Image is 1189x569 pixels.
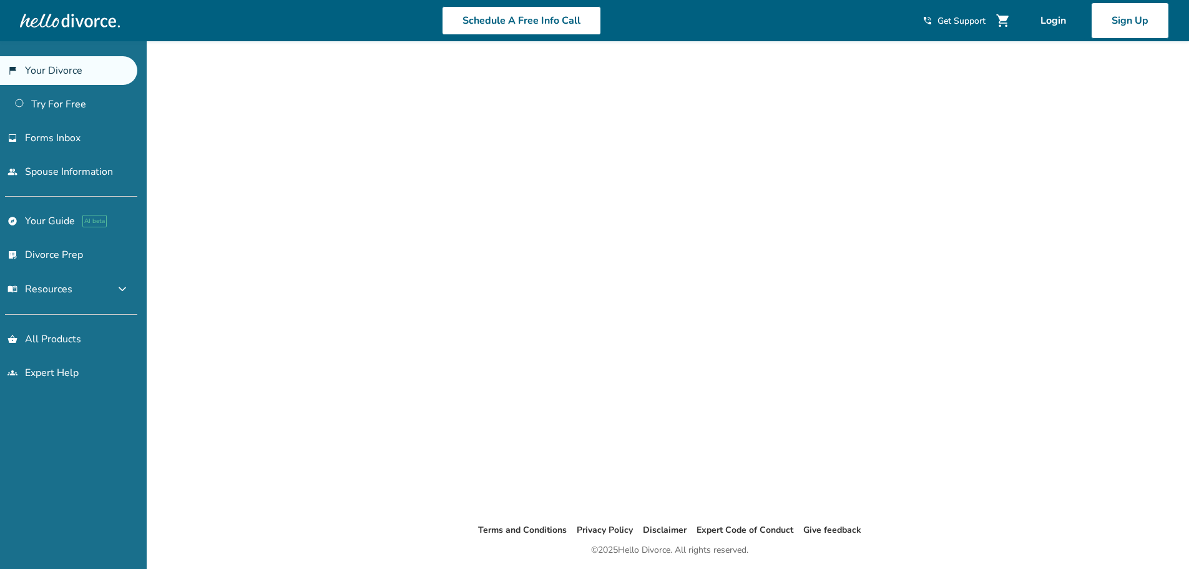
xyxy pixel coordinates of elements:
a: phone_in_talkGet Support [922,15,986,27]
span: Forms Inbox [25,131,81,145]
span: groups [7,368,17,378]
span: inbox [7,133,17,143]
span: shopping_cart [996,13,1010,28]
span: Get Support [937,15,986,27]
span: Resources [7,282,72,296]
span: people [7,167,17,177]
li: Disclaimer [643,523,687,538]
span: expand_more [115,282,130,297]
a: Terms and Conditions [478,524,567,536]
a: Privacy Policy [577,524,633,536]
a: Sign Up [1091,2,1169,39]
span: list_alt_check [7,250,17,260]
div: © 2025 Hello Divorce. All rights reserved. [591,543,748,558]
span: AI beta [82,215,107,227]
span: flag_2 [7,66,17,76]
a: Schedule A Free Info Call [442,6,601,35]
span: phone_in_talk [922,16,932,26]
li: Give feedback [803,523,861,538]
a: Login [1020,2,1086,39]
span: menu_book [7,284,17,294]
span: shopping_basket [7,334,17,344]
span: explore [7,216,17,226]
a: Expert Code of Conduct [697,524,793,536]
